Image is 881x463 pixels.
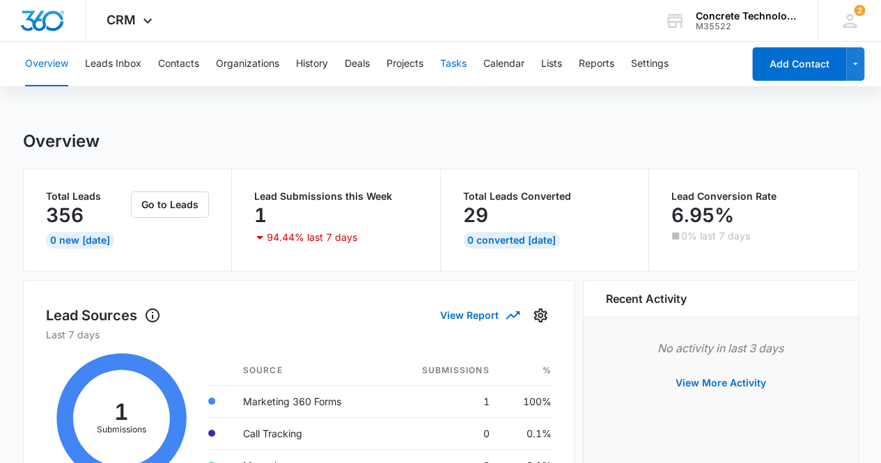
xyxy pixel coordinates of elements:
[386,356,501,386] th: Submissions
[483,42,524,86] button: Calendar
[387,42,423,86] button: Projects
[23,131,100,152] h1: Overview
[345,42,370,86] button: Deals
[463,232,560,249] div: 0 Converted [DATE]
[696,22,797,31] div: account id
[606,340,836,356] p: No activity in last 3 days
[529,304,552,327] button: Settings
[25,42,68,86] button: Overview
[386,385,501,417] td: 1
[46,232,114,249] div: 0 New [DATE]
[501,356,552,386] th: %
[296,42,328,86] button: History
[46,305,161,326] h1: Lead Sources
[854,5,865,16] span: 2
[254,204,267,226] p: 1
[46,204,84,226] p: 356
[216,42,279,86] button: Organizations
[46,327,552,342] p: Last 7 days
[541,42,562,86] button: Lists
[752,47,846,81] button: Add Contact
[85,42,141,86] button: Leads Inbox
[232,417,386,449] td: Call Tracking
[254,191,418,201] p: Lead Submissions this Week
[440,303,518,327] button: View Report
[232,356,386,386] th: Source
[463,191,627,201] p: Total Leads Converted
[606,290,687,307] h6: Recent Activity
[267,233,357,242] p: 94.44% last 7 days
[131,198,209,210] a: Go to Leads
[232,385,386,417] td: Marketing 360 Forms
[662,366,780,400] button: View More Activity
[671,204,734,226] p: 6.95%
[463,204,488,226] p: 29
[579,42,614,86] button: Reports
[681,231,750,241] p: 0% last 7 days
[107,13,136,27] span: CRM
[631,42,669,86] button: Settings
[440,42,467,86] button: Tasks
[501,385,552,417] td: 100%
[386,417,501,449] td: 0
[671,191,836,201] p: Lead Conversion Rate
[854,5,865,16] div: notifications count
[131,191,209,218] button: Go to Leads
[46,191,129,201] p: Total Leads
[158,42,199,86] button: Contacts
[696,10,797,22] div: account name
[501,417,552,449] td: 0.1%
